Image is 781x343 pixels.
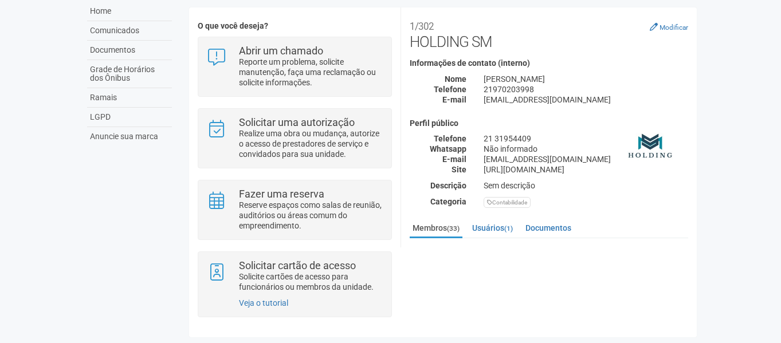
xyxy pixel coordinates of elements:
[430,144,466,153] strong: Whatsapp
[622,119,680,176] img: business.png
[475,180,697,191] div: Sem descrição
[410,59,688,68] h4: Informações de contato (interno)
[442,155,466,164] strong: E-mail
[87,108,172,127] a: LGPD
[239,298,288,307] a: Veja o tutorial
[469,219,516,236] a: Usuários(1)
[452,165,466,174] strong: Site
[523,219,574,236] a: Documentos
[87,88,172,108] a: Ramais
[207,261,383,292] a: Solicitar cartão de acesso Solicite cartões de acesso para funcionários ou membros da unidade.
[475,84,697,94] div: 21970203998
[207,189,383,231] a: Fazer uma reserva Reserve espaços como salas de reunião, auditórios ou áreas comum do empreendime...
[239,200,383,231] p: Reserve espaços como salas de reunião, auditórios ou áreas comum do empreendimento.
[475,144,697,154] div: Não informado
[410,16,688,50] h2: HOLDING SM
[87,21,172,41] a: Comunicados
[430,197,466,206] strong: Categoria
[87,2,172,21] a: Home
[239,57,383,88] p: Reporte um problema, solicite manutenção, faça uma reclamação ou solicite informações.
[660,23,688,31] small: Modificar
[410,119,688,128] h4: Perfil público
[484,197,531,208] div: Contabilidade
[475,94,697,105] div: [EMAIL_ADDRESS][DOMAIN_NAME]
[475,74,697,84] div: [PERSON_NAME]
[434,85,466,94] strong: Telefone
[87,127,172,146] a: Anuncie sua marca
[87,41,172,60] a: Documentos
[504,224,513,232] small: (1)
[239,45,323,57] strong: Abrir um chamado
[410,21,434,32] small: 1/302
[239,271,383,292] p: Solicite cartões de acesso para funcionários ou membros da unidade.
[198,22,392,30] h4: O que você deseja?
[239,259,356,271] strong: Solicitar cartão de acesso
[430,181,466,190] strong: Descrição
[445,74,466,84] strong: Nome
[207,46,383,88] a: Abrir um chamado Reporte um problema, solicite manutenção, faça uma reclamação ou solicite inform...
[87,60,172,88] a: Grade de Horários dos Ônibus
[410,219,462,238] a: Membros(33)
[207,117,383,159] a: Solicitar uma autorização Realize uma obra ou mudança, autorize o acesso de prestadores de serviç...
[239,116,355,128] strong: Solicitar uma autorização
[434,134,466,143] strong: Telefone
[650,22,688,31] a: Modificar
[475,164,697,175] div: [URL][DOMAIN_NAME]
[475,154,697,164] div: [EMAIL_ADDRESS][DOMAIN_NAME]
[410,247,688,258] strong: Membros
[475,133,697,144] div: 21 31954409
[447,224,460,232] small: (33)
[239,128,383,159] p: Realize uma obra ou mudança, autorize o acesso de prestadores de serviço e convidados para sua un...
[442,95,466,104] strong: E-mail
[239,188,324,200] strong: Fazer uma reserva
